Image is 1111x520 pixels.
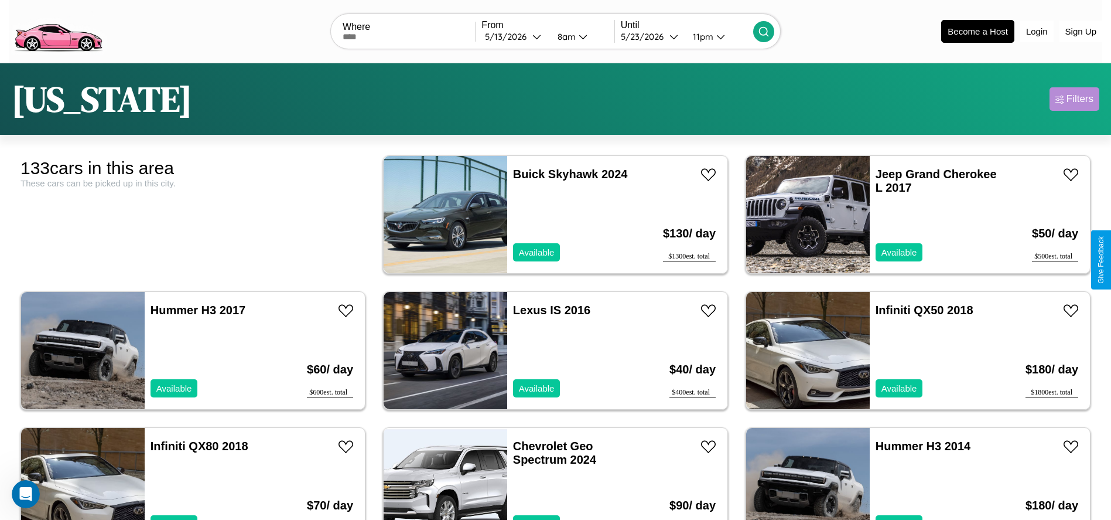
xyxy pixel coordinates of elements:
[881,244,917,260] p: Available
[621,20,753,30] label: Until
[663,215,716,252] h3: $ 130 / day
[481,30,548,43] button: 5/13/2026
[1020,21,1054,42] button: Login
[1066,93,1093,105] div: Filters
[669,351,716,388] h3: $ 40 / day
[513,304,590,317] a: Lexus IS 2016
[12,480,40,508] iframe: Intercom live chat
[1059,21,1102,42] button: Sign Up
[307,351,353,388] h3: $ 60 / day
[481,20,614,30] label: From
[941,20,1014,43] button: Become a Host
[552,31,579,42] div: 8am
[669,388,716,397] div: $ 400 est. total
[876,168,997,194] a: Jeep Grand Cherokee L 2017
[881,380,917,396] p: Available
[12,75,192,123] h1: [US_STATE]
[151,304,245,317] a: Hummer H3 2017
[151,440,248,453] a: Infiniti QX80 2018
[519,380,555,396] p: Available
[663,252,716,261] div: $ 1300 est. total
[1025,351,1078,388] h3: $ 180 / day
[9,6,107,55] img: logo
[20,178,365,188] div: These cars can be picked up in this city.
[20,158,365,178] div: 133 cars in this area
[1097,236,1105,284] div: Give Feedback
[1032,252,1078,261] div: $ 500 est. total
[683,30,753,43] button: 11pm
[156,380,192,396] p: Available
[519,244,555,260] p: Available
[307,388,353,397] div: $ 600 est. total
[513,440,596,466] a: Chevrolet Geo Spectrum 2024
[513,168,628,181] a: Buick Skyhawk 2024
[876,304,973,317] a: Infiniti QX50 2018
[485,31,532,42] div: 5 / 13 / 2026
[343,22,475,32] label: Where
[876,440,970,453] a: Hummer H3 2014
[1050,87,1099,111] button: Filters
[548,30,614,43] button: 8am
[1025,388,1078,397] div: $ 1800 est. total
[621,31,669,42] div: 5 / 23 / 2026
[1032,215,1078,252] h3: $ 50 / day
[687,31,716,42] div: 11pm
